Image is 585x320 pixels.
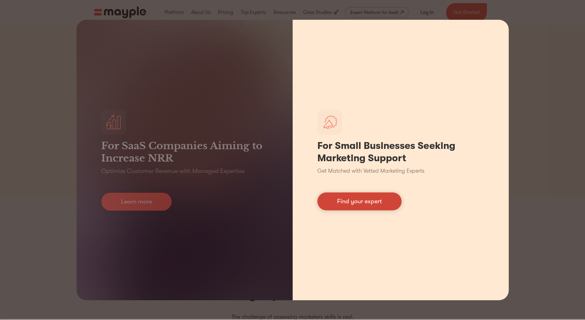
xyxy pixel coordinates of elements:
h1: For Small Businesses Seeking Marketing Support [317,140,484,164]
p: Optimize Customer Revenue with Managed Expertise [101,167,244,175]
a: Find your expert [317,192,402,210]
p: Get Matched with Vetted Marketing Experts [317,167,424,175]
a: Learn more [101,193,172,211]
h3: For SaaS Companies Aiming to Increase NRR [101,140,268,164]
